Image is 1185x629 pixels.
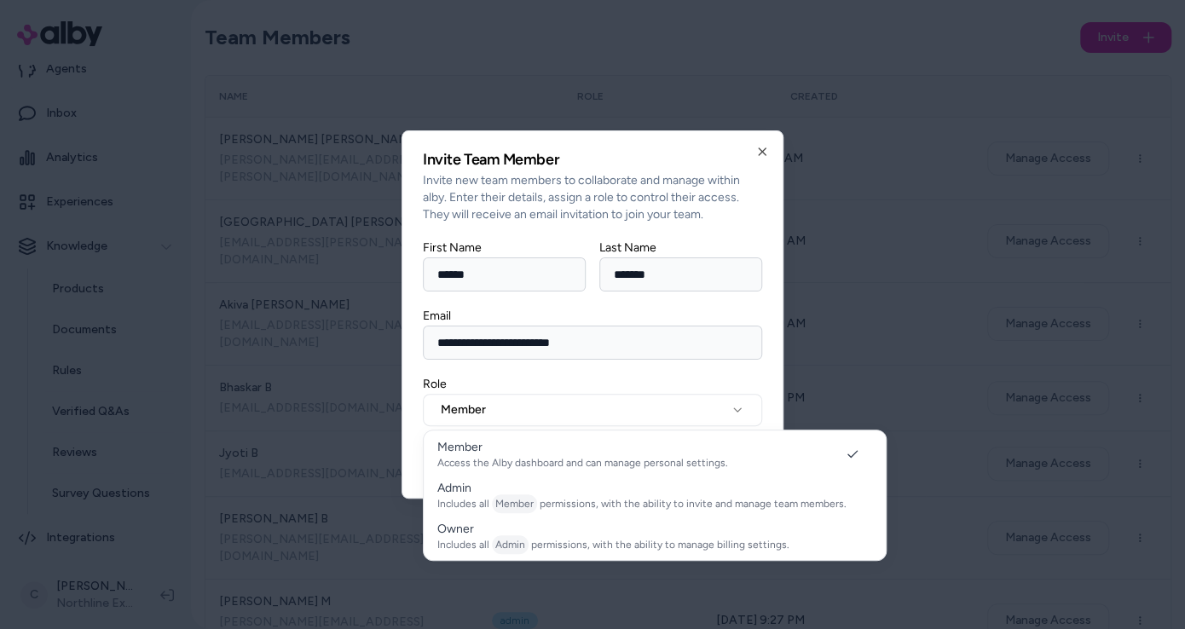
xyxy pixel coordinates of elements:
label: First Name [423,240,482,255]
label: Role [423,377,447,391]
h2: Invite Team Member [423,152,762,167]
span: Member [492,494,537,513]
label: Email [423,309,451,323]
p: Access the Alby dashboard and can manage personal settings. [437,456,728,470]
span: Admin [437,481,471,495]
p: Includes all permissions, with the ability to manage billing settings. [437,538,789,551]
p: Includes all permissions, with the ability to invite and manage team members. [437,497,847,511]
label: Last Name [599,240,656,255]
span: Admin [492,535,529,554]
span: Owner [437,522,474,536]
span: Member [437,440,483,454]
p: Invite new team members to collaborate and manage within alby. Enter their details, assign a role... [423,172,762,223]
